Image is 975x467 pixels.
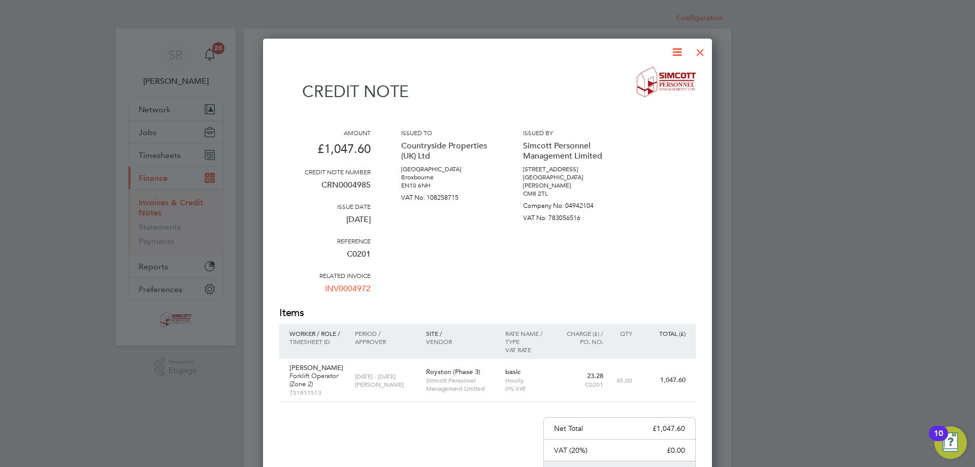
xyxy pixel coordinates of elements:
[279,82,409,101] h1: Credit note
[279,245,371,271] p: C0201
[401,190,493,202] p: VAT No: 108258715
[289,388,345,396] p: TS1811513
[279,210,371,237] p: [DATE]
[554,424,583,433] p: Net Total
[401,173,493,181] p: Broxbourne
[401,129,493,137] h3: Issued to
[505,368,549,376] p: basic
[289,337,345,346] p: Timesheet ID
[653,424,685,433] p: £1,047.60
[279,306,696,320] h2: Items
[613,329,632,337] p: QTY
[637,67,696,97] img: simcott-logo-remittance.png
[523,165,614,173] p: [STREET_ADDRESS]
[642,329,686,337] p: Total (£)
[523,190,614,198] p: CM8 2TL
[279,271,371,279] h3: Related invoice
[505,384,549,392] p: 0% VAT
[559,329,603,337] p: Charge (£) /
[325,279,371,306] a: INV0004972
[934,426,967,459] button: Open Resource Center, 10 new notifications
[934,433,943,447] div: 10
[401,181,493,190] p: EN10 6NH
[279,176,371,202] p: CRN0004985
[523,129,614,137] h3: Issued by
[559,372,603,380] p: 23.28
[642,376,686,384] p: 1,047.60
[279,202,371,210] h3: Issue date
[279,129,371,137] h3: Amount
[289,364,345,372] p: [PERSON_NAME]
[523,210,614,222] p: VAT No: 783056516
[523,181,614,190] p: [PERSON_NAME]
[426,368,495,376] p: Royston (Phase 3)
[426,329,495,337] p: Site /
[505,346,549,354] p: VAT rate
[355,329,415,337] p: Period /
[613,376,632,384] p: 45.00
[355,337,415,346] p: Approver
[401,137,493,165] p: Countryside Properties (UK) Ltd
[355,372,415,380] p: [DATE] - [DATE]
[505,376,549,384] p: Hourly
[523,137,614,165] p: Simcott Personnel Management Limited
[289,329,345,337] p: Worker / Role /
[279,237,371,245] h3: Reference
[505,329,549,346] p: Rate name / type
[355,380,415,388] p: [PERSON_NAME]
[279,137,371,168] p: £1,047.60
[401,165,493,173] p: [GEOGRAPHIC_DATA]
[559,380,603,388] p: C0201
[523,198,614,210] p: Company No: 04942104
[559,337,603,346] p: Po. No.
[426,376,495,392] p: Simcott Personnel Management Limited
[426,337,495,346] p: Vendor
[523,173,614,181] p: [GEOGRAPHIC_DATA]
[554,446,588,455] p: VAT (20%)
[667,446,685,455] p: £0.00
[279,168,371,176] h3: Credit note number
[289,372,345,388] p: Forklift Operator (Zone 2)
